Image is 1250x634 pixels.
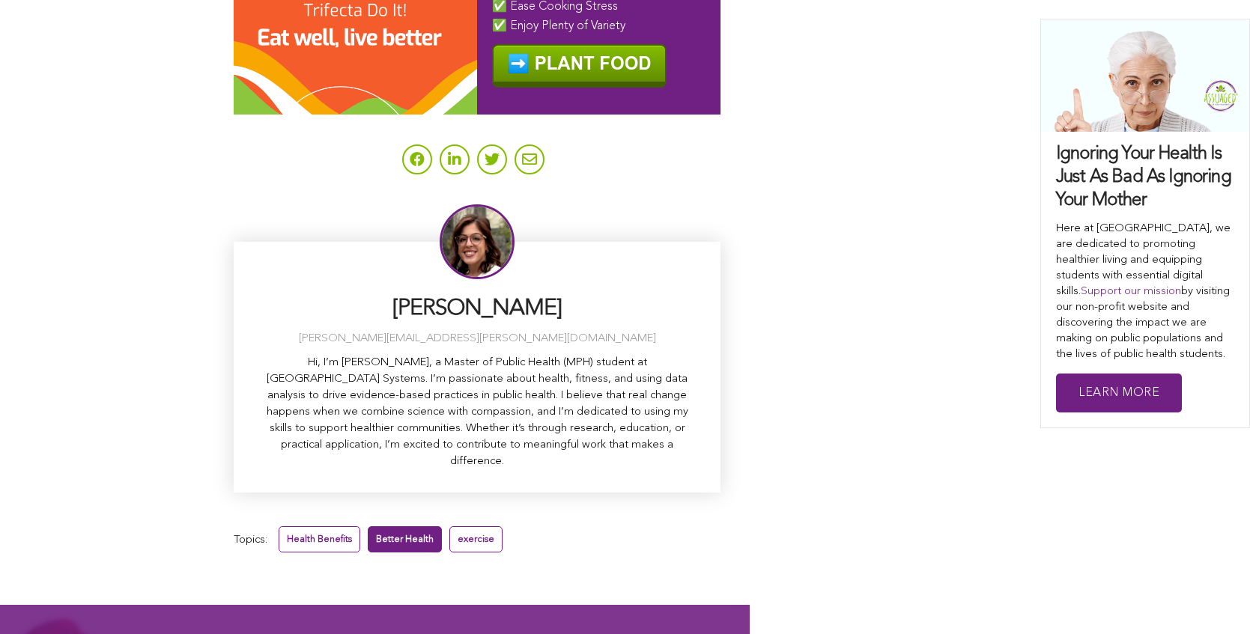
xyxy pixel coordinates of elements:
img: ️ PLANT FOOD [492,44,667,88]
a: Health Benefits [279,526,360,552]
a: Better Health [368,526,442,552]
img: Natalina Bacus [440,204,515,279]
span: Topics: [234,530,267,550]
span: ✅ Ease Cooking Stress [492,1,618,13]
h3: [PERSON_NAME] [256,294,698,323]
p: [PERSON_NAME][EMAIL_ADDRESS][PERSON_NAME][DOMAIN_NAME] [256,331,698,347]
span: ✅ Enjoy Plenty of Variety [492,20,625,32]
a: Learn More [1056,374,1182,413]
a: exercise [449,526,503,552]
iframe: Chat Widget [1175,562,1250,634]
p: Hi, I’m [PERSON_NAME], a Master of Public Health (MPH) student at [GEOGRAPHIC_DATA] Systems. I’m ... [256,355,698,470]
